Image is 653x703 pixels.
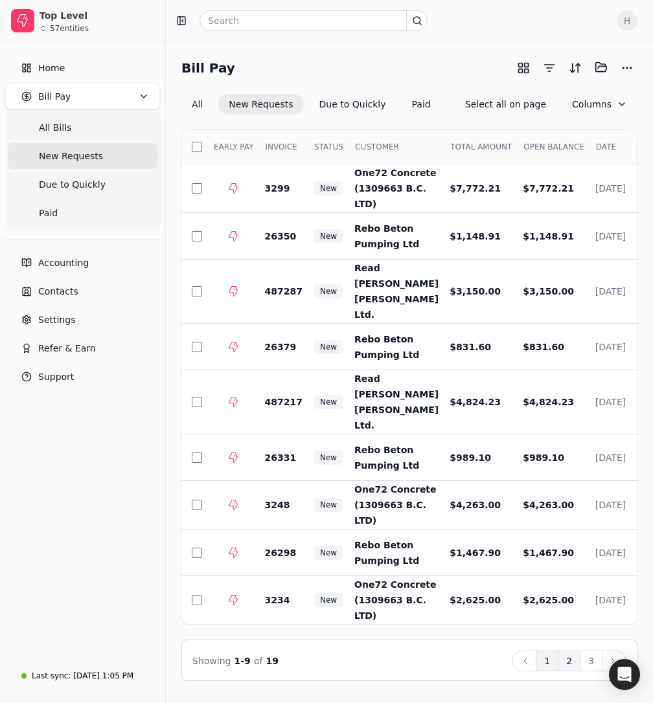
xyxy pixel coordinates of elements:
span: of [254,656,263,666]
span: 3299 [264,183,290,194]
span: 26350 [264,231,296,241]
a: Accounting [5,250,160,276]
span: [DATE] [595,452,626,463]
a: Home [5,55,160,81]
span: $1,467.90 [450,548,501,558]
span: New [320,183,337,194]
a: Last sync:[DATE] 1:05 PM [5,664,160,687]
div: Top Level [40,9,154,22]
span: New [320,452,337,463]
button: 3 [580,651,602,671]
h2: Bill Pay [181,58,235,78]
button: Sort [565,58,586,78]
button: Bill Pay [5,84,160,109]
button: Column visibility settings [562,94,637,115]
span: STATUS [314,141,343,153]
span: Rebo Beton Pumping Ltd [354,223,419,249]
a: Due to Quickly [8,172,157,197]
span: 3234 [264,595,290,605]
span: INVOICE [265,141,297,153]
a: New Requests [8,143,157,169]
button: Support [5,364,160,390]
span: $2,625.00 [523,595,574,605]
span: Contacts [38,285,78,298]
span: $989.10 [450,452,491,463]
span: Showing [192,656,231,666]
div: Last sync: [32,670,71,682]
span: One72 Concrete (1309663 B.C. LTD) [354,168,436,209]
button: 1 [536,651,558,671]
button: 2 [558,651,580,671]
span: 1 - 9 [235,656,251,666]
span: EARLY PAY [214,141,253,153]
span: 487287 [264,286,302,296]
span: Accounting [38,256,89,270]
span: [DATE] [595,548,626,558]
span: [DATE] [595,286,626,296]
span: All Bills [39,121,71,135]
span: $989.10 [523,452,564,463]
span: [DATE] [595,231,626,241]
span: $831.60 [523,342,564,352]
a: Contacts [5,278,160,304]
span: New [320,594,337,606]
span: New Requests [39,150,103,163]
span: $1,148.91 [523,231,574,241]
span: Read [PERSON_NAME] [PERSON_NAME] Ltd. [354,374,439,430]
button: All [181,94,213,115]
span: New [320,499,337,511]
span: 26298 [264,548,296,558]
span: H [617,10,637,31]
a: Paid [8,200,157,226]
span: $3,150.00 [523,286,574,296]
input: Search [200,10,428,31]
span: New [320,547,337,559]
span: [DATE] [595,595,626,605]
a: Settings [5,307,160,333]
a: All Bills [8,115,157,140]
button: New Requests [218,94,303,115]
span: New [320,230,337,242]
button: Due to Quickly [309,94,396,115]
span: 26331 [264,452,296,463]
button: Select all on page [455,94,556,115]
span: Due to Quickly [39,178,106,192]
span: OPEN BALANCE [523,141,584,153]
span: $7,772.21 [523,183,574,194]
span: $7,772.21 [450,183,501,194]
span: Bill Pay [38,90,71,104]
span: One72 Concrete (1309663 B.C. LTD) [354,484,436,526]
button: Paid [402,94,441,115]
span: 26379 [264,342,296,352]
span: Read [PERSON_NAME] [PERSON_NAME] Ltd. [354,263,439,320]
div: [DATE] 1:05 PM [73,670,133,682]
span: Rebo Beton Pumping Ltd [354,445,419,471]
span: $1,467.90 [523,548,574,558]
span: $2,625.00 [450,595,501,605]
span: Refer & Earn [38,342,96,355]
span: New [320,285,337,297]
span: CUSTOMER [355,141,399,153]
span: One72 Concrete (1309663 B.C. LTD) [354,579,436,621]
span: 3248 [264,500,290,510]
span: [DATE] [595,183,626,194]
span: $1,148.91 [450,231,501,241]
button: Refer & Earn [5,335,160,361]
span: $831.60 [450,342,491,352]
span: Support [38,370,74,384]
div: Invoice filter options [181,94,441,115]
span: [DATE] [595,500,626,510]
span: Settings [38,313,75,327]
span: New [320,341,337,353]
span: 487217 [264,397,302,407]
span: Home [38,61,65,75]
span: 19 [266,656,279,666]
div: 57 entities [50,25,89,32]
span: [DATE] [595,397,626,407]
span: $3,150.00 [450,286,501,296]
span: DATE [596,141,616,153]
button: Batch (0) [591,57,612,78]
span: $4,263.00 [450,500,501,510]
button: More [617,58,637,78]
span: [DATE] [595,342,626,352]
